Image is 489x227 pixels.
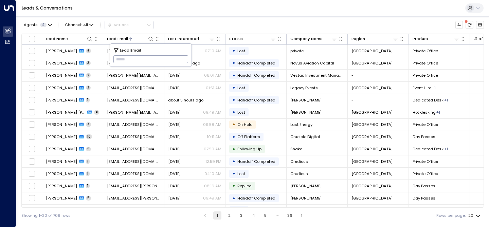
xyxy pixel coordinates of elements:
[120,47,141,53] span: Lead Email
[232,132,235,141] div: •
[237,73,275,78] span: Handoff Completed
[261,211,270,220] button: Go to page 5
[351,183,393,189] span: London
[290,146,303,152] span: Shaka
[432,85,436,91] div: Meeting Rooms
[290,73,344,78] span: Vestas Investment Management Europe Ltd.
[232,157,235,166] div: •
[413,36,459,42] div: Product
[29,48,35,54] span: Toggle select row
[21,21,54,29] button: Agents2
[63,21,96,29] button: Channel:All
[203,195,221,201] p: 09:49 AM
[46,73,77,78] span: Amelia Baldwin
[29,97,35,103] span: Toggle select row
[29,207,35,214] span: Toggle select row
[207,134,221,139] p: 10:11 AM
[22,5,73,11] a: Leads & Conversations
[46,122,77,127] span: Ashley Butler
[413,85,431,91] span: Event Hire
[413,159,438,164] span: Private Office
[232,95,235,105] div: •
[46,60,77,66] span: Aaron Henry
[168,159,181,164] span: Jul 08, 2025
[237,195,275,201] span: Handoff Completed
[168,195,181,201] span: Sep 19, 2025
[348,94,409,106] td: -
[107,134,160,139] span: accounts@crucible.io
[46,36,93,42] div: Lead Name
[46,97,77,103] span: Abi Hopkins
[436,213,466,219] label: Rows per page:
[290,85,318,91] span: Legacy Events
[351,134,393,139] span: London
[105,21,153,29] button: Actions
[413,171,438,176] span: Private Office
[237,122,253,127] span: On Hold
[46,85,77,91] span: Abena Fairweather
[168,171,181,176] span: Jul 09, 2025
[225,211,233,220] button: Go to page 2
[86,122,91,127] span: 4
[204,183,221,189] p: 08:16 AM
[232,169,235,178] div: •
[29,121,35,128] span: Toggle select row
[86,147,91,152] span: 5
[237,97,275,103] span: Handoff Completed
[232,58,235,68] div: •
[237,48,245,54] span: Lost
[46,134,77,139] span: Kerrie Bingle
[232,181,235,190] div: •
[206,85,221,91] p: 01:51 AM
[290,110,322,115] span: Knight Frank
[46,195,77,201] span: Adlee Heshmat
[351,159,393,164] span: Westminster
[413,146,443,152] span: Dedicated Desk
[413,134,435,139] span: Day Passes
[290,171,308,176] span: Credicus
[168,97,203,103] span: about 5 hours ago
[351,60,393,66] span: Dublin
[21,213,71,219] div: Showing 1-20 of 709 rows
[413,48,438,54] span: Private Office
[29,146,35,152] span: Toggle select row
[232,108,235,117] div: •
[86,61,91,65] span: 3
[290,36,337,42] div: Company Name
[205,159,221,164] p: 12:59 PM
[107,36,128,42] div: Lead Email
[232,83,235,92] div: •
[86,73,91,78] span: 2
[348,70,409,81] td: -
[204,171,221,176] p: 04:10 AM
[107,146,160,152] span: accounts@shakastudio.co.uk
[168,85,181,91] span: Aug 16, 2025
[107,159,160,164] span: ac@credicus.com
[213,211,221,220] button: page 1
[203,110,221,115] p: 09:49 AM
[29,84,35,91] span: Toggle select row
[168,110,181,115] span: Sep 24, 2025
[413,60,438,66] span: Private Office
[86,134,92,139] span: 10
[107,48,160,54] span: 1949kkrampton@gmail.com
[290,134,320,139] span: Crucible Digital
[168,36,215,42] div: Last Interacted
[107,85,160,91] span: abena@legacy-events.com
[94,110,99,115] span: 4
[168,36,199,42] div: Last Interacted
[29,195,35,202] span: Toggle select row
[351,110,393,115] span: London
[46,183,77,189] span: Adlee Heshmat
[413,183,435,189] span: Day Passes
[232,145,235,154] div: •
[298,211,306,220] button: Go to next page
[86,184,90,188] span: 1
[29,170,35,177] span: Toggle select row
[86,159,90,164] span: 1
[204,73,221,78] p: 08:01 AM
[290,195,322,201] span: Areta
[29,60,35,67] span: Toggle select row
[168,134,181,139] span: Oct 03, 2025
[29,133,35,140] span: Toggle select row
